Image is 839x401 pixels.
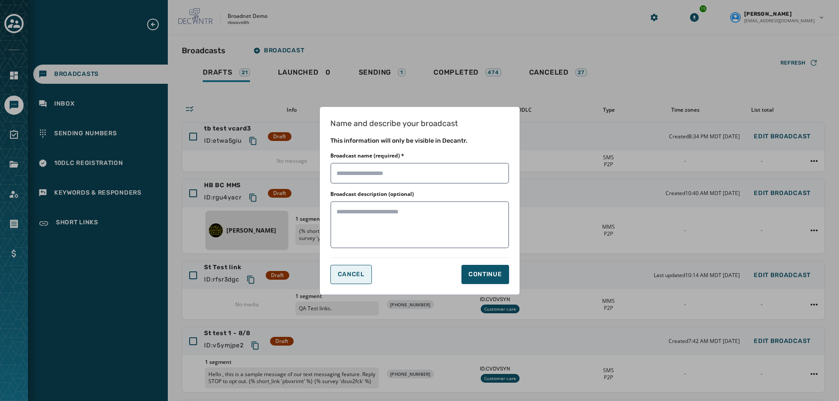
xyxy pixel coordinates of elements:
div: Continue [468,270,502,279]
h2: This information will only be visible in Decantr. [330,137,509,145]
h1: Name and describe your broadcast [330,117,509,130]
button: Continue [461,265,509,284]
label: Broadcast description (optional) [330,191,414,198]
span: Cancel [338,271,364,278]
button: Cancel [330,265,372,284]
label: Broadcast name (required) * [330,152,404,159]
